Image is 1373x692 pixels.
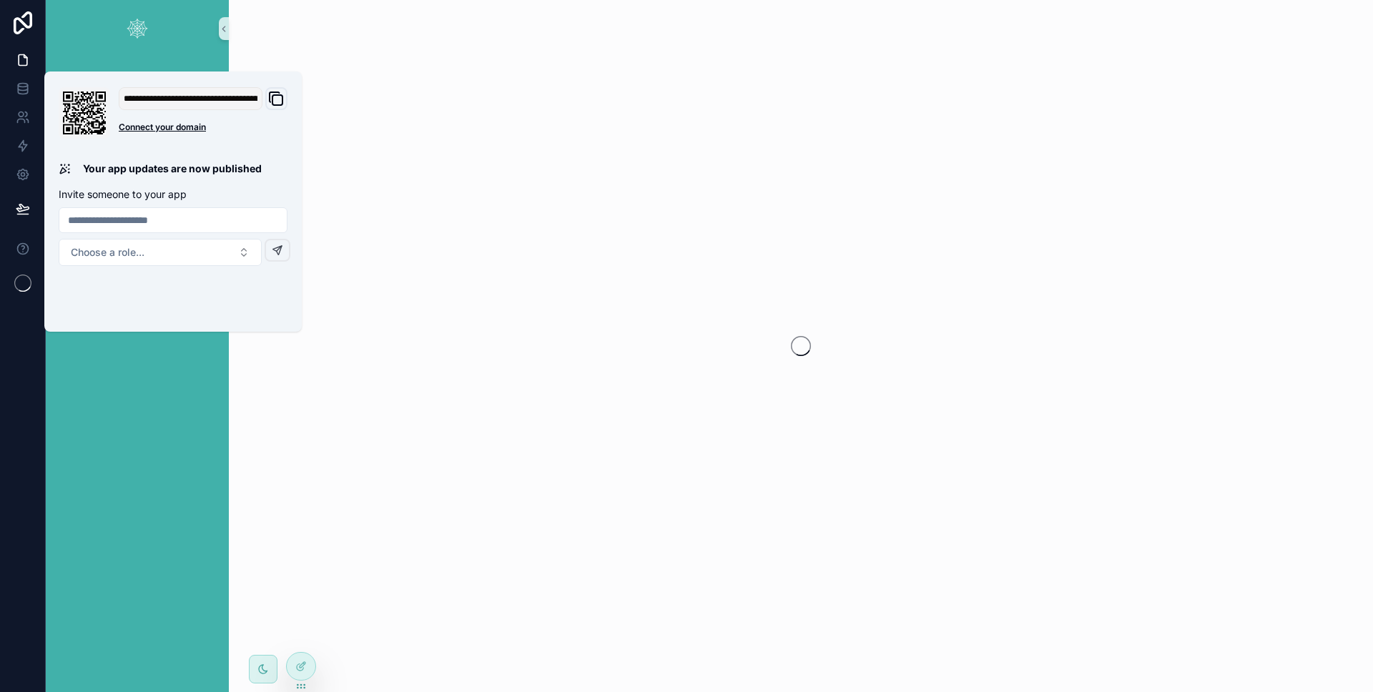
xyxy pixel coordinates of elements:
[71,245,144,259] span: Choose a role...
[119,122,287,133] a: Connect your domain
[59,187,287,202] p: Invite someone to your app
[59,239,262,266] button: Select Button
[119,87,287,139] div: Domain and Custom Link
[83,162,262,176] p: Your app updates are now published
[46,57,229,692] div: scrollable content
[126,17,149,40] img: App logo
